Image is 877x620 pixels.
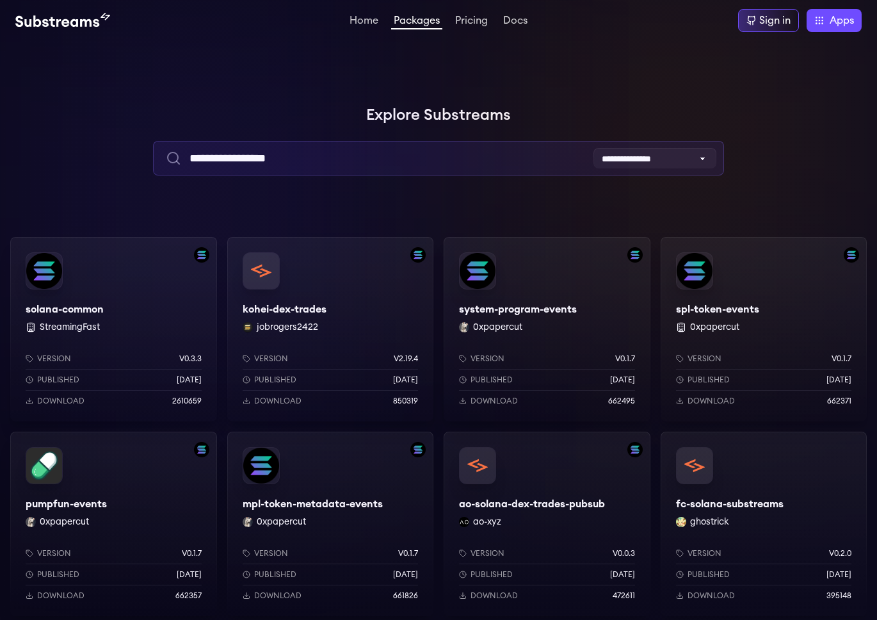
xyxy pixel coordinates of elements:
[10,432,217,616] a: Filter by solana networkpumpfun-eventspumpfun-events0xpapercut 0xpapercutVersionv0.1.7Published[D...
[254,375,296,385] p: Published
[444,432,650,616] a: Filter by solana networkao-solana-dex-trades-pubsubao-solana-dex-trades-pubsubao-xyz ao-xyzVersio...
[175,591,202,601] p: 662357
[473,321,522,334] button: 0xpapercut
[501,15,530,28] a: Docs
[227,237,434,421] a: Filter by solana networkkohei-dex-tradeskohei-dex-tradesjobrogers2422 jobrogers2422Versionv2.19.4...
[393,591,418,601] p: 661826
[391,15,442,29] a: Packages
[40,516,89,528] button: 0xpapercut
[471,569,513,580] p: Published
[661,237,867,421] a: Filter by solana networkspl-token-eventsspl-token-events 0xpapercutVersionv0.1.7Published[DATE]Do...
[37,375,79,385] p: Published
[393,375,418,385] p: [DATE]
[613,591,635,601] p: 472611
[471,548,504,559] p: Version
[830,13,854,28] span: Apps
[194,442,209,457] img: Filter by solana network
[688,569,730,580] p: Published
[844,247,859,263] img: Filter by solana network
[37,591,84,601] p: Download
[10,237,217,421] a: Filter by solana networksolana-commonsolana-common StreamingFastVersionv0.3.3Published[DATE]Downl...
[688,354,721,364] p: Version
[613,548,635,559] p: v0.0.3
[254,591,302,601] p: Download
[661,432,867,616] a: fc-solana-substreamsfc-solana-substreamsghostrick ghostrickVersionv0.2.0Published[DATE]Download39...
[627,247,643,263] img: Filter by solana network
[194,247,209,263] img: Filter by solana network
[254,396,302,406] p: Download
[172,396,202,406] p: 2610659
[688,591,735,601] p: Download
[410,442,426,457] img: Filter by solana network
[394,354,418,364] p: v2.19.4
[832,354,851,364] p: v0.1.7
[257,321,318,334] button: jobrogers2422
[40,321,100,334] button: StreamingFast
[182,548,202,559] p: v0.1.7
[177,375,202,385] p: [DATE]
[257,516,306,528] button: 0xpapercut
[254,569,296,580] p: Published
[37,548,71,559] p: Version
[627,442,643,457] img: Filter by solana network
[254,354,288,364] p: Version
[738,9,799,32] a: Sign in
[37,396,84,406] p: Download
[473,516,501,528] button: ao-xyz
[393,569,418,580] p: [DATE]
[826,375,851,385] p: [DATE]
[759,13,791,28] div: Sign in
[453,15,490,28] a: Pricing
[347,15,381,28] a: Home
[610,569,635,580] p: [DATE]
[688,548,721,559] p: Version
[690,516,729,528] button: ghostrick
[826,569,851,580] p: [DATE]
[10,102,867,128] h1: Explore Substreams
[393,396,418,406] p: 850319
[829,548,851,559] p: v0.2.0
[177,569,202,580] p: [DATE]
[471,591,518,601] p: Download
[688,396,735,406] p: Download
[827,396,851,406] p: 662371
[690,321,739,334] button: 0xpapercut
[37,569,79,580] p: Published
[610,375,635,385] p: [DATE]
[608,396,635,406] p: 662495
[398,548,418,559] p: v0.1.7
[410,247,426,263] img: Filter by solana network
[179,354,202,364] p: v0.3.3
[471,375,513,385] p: Published
[471,354,504,364] p: Version
[37,354,71,364] p: Version
[15,13,110,28] img: Substream's logo
[254,548,288,559] p: Version
[688,375,730,385] p: Published
[444,237,650,421] a: Filter by solana networksystem-program-eventssystem-program-events0xpapercut 0xpapercutVersionv0....
[615,354,635,364] p: v0.1.7
[471,396,518,406] p: Download
[826,591,851,601] p: 395148
[227,432,434,616] a: Filter by solana networkmpl-token-metadata-eventsmpl-token-metadata-events0xpapercut 0xpapercutVe...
